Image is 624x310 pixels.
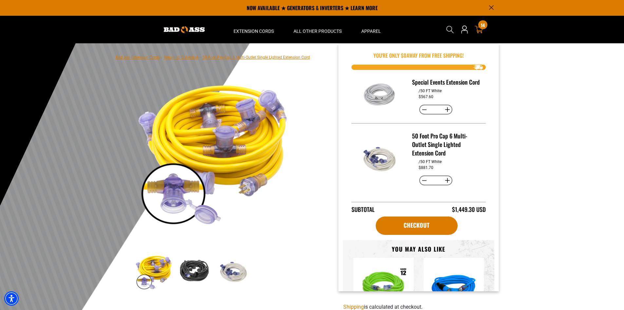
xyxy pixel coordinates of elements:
h3: Special Events Extension Cord [412,78,481,86]
a: Bad Ass Extension Cords [116,55,160,60]
h3: You may also like [353,245,484,253]
summary: Extension Cords [224,16,284,43]
img: white [356,80,403,113]
div: $1,449.30 USD [452,205,486,214]
p: You're Only $ away from free shipping! [351,52,486,59]
dd: /50 FT White [419,89,442,93]
div: Subtotal [351,205,375,214]
span: 14 [481,23,485,28]
span: Extension Cords [234,28,274,34]
div: Accessibility Menu [4,291,19,306]
span: Apparel [361,28,381,34]
dd: $567.60 [419,94,433,99]
span: › [200,55,201,60]
summary: Apparel [351,16,391,43]
h3: 50 Foot Pro Cap 6 Multi-Outlet Single Lighted Extension Cord [412,132,481,157]
summary: Search [445,24,455,35]
span: 0 [404,52,407,59]
span: All Other Products [293,28,342,34]
a: Shipping [343,304,364,310]
img: white [214,253,252,291]
a: cart [376,217,458,235]
div: Item added to your cart [338,43,499,291]
summary: All Other Products [284,16,351,43]
img: yellow [135,253,173,291]
a: Return to Collection [164,55,199,60]
input: Quantity for Special Events Extension Cord [429,104,442,115]
nav: breadcrumbs [116,53,310,61]
img: black [175,253,213,291]
input: Quantity for 50 Foot Pro Cap 6 Multi-Outlet Single Lighted Extension Cord [429,175,442,186]
img: Bad Ass Extension Cords [164,26,205,33]
dd: $881.70 [419,165,433,170]
span: 50 Foot Pro Cap 6 Multi-Outlet Single Lighted Extension Cord [202,55,310,60]
img: yellow [135,72,293,230]
a: Open this option [459,16,470,43]
dd: /50 FT White [419,159,442,164]
img: white [356,136,403,182]
span: › [161,55,162,60]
